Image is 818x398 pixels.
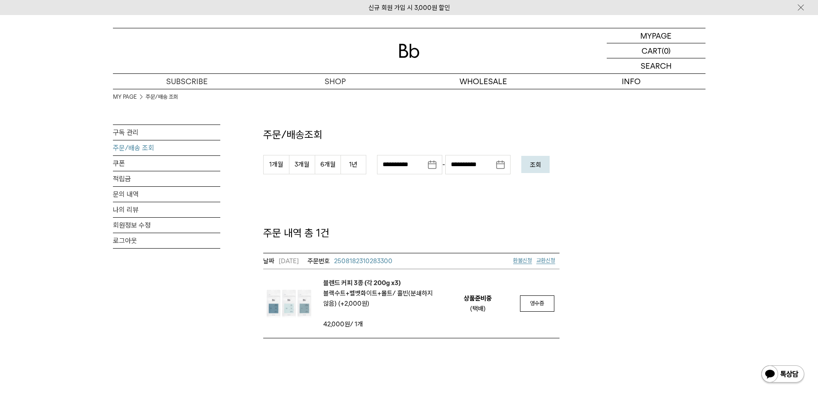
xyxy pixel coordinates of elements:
p: 주문/배송조회 [263,128,560,142]
strong: 42,000원 [323,320,350,328]
img: 블렌드 커피 3종 (각 200g x3) [263,278,315,329]
button: 1개월 [263,155,289,174]
p: INFO [557,74,705,89]
td: / 1개 [323,319,396,329]
a: 2508182310283300 [307,256,392,266]
a: 적립금 [113,171,220,186]
span: 2508182310283300 [334,257,392,265]
a: 쿠폰 [113,156,220,171]
a: 로그아웃 [113,233,220,248]
em: 조회 [530,161,541,169]
a: 나의 리뷰 [113,202,220,217]
em: 상품준비중 [464,293,492,304]
img: 카카오톡 채널 1:1 채팅 버튼 [760,365,805,385]
p: MYPAGE [640,28,672,43]
img: 로고 [399,44,420,58]
span: 교환신청 [536,257,555,264]
div: - [377,155,511,174]
a: 주문/배송 조회 [113,140,220,155]
a: CART (0) [607,43,705,58]
a: MYPAGE [607,28,705,43]
a: 신규 회원 가입 시 3,000원 할인 [368,4,450,12]
p: SEARCH [641,58,672,73]
span: 영수증 [530,300,544,307]
a: 회원정보 수정 [113,218,220,233]
a: 환불신청 [513,257,532,264]
span: 환불신청 [513,257,532,264]
em: [DATE] [263,256,299,266]
a: 주문/배송 조회 [146,93,178,101]
div: (택배) [470,304,486,314]
p: CART [642,43,662,58]
a: 문의 내역 [113,187,220,202]
button: 조회 [521,156,550,173]
p: WHOLESALE [409,74,557,89]
span: 블랙수트+벨벳화이트+몰트 [323,289,395,297]
p: (0) [662,43,671,58]
button: 1년 [341,155,366,174]
button: 6개월 [315,155,341,174]
p: 주문 내역 총 1건 [263,226,560,240]
a: 교환신청 [536,257,555,264]
a: 영수증 [520,295,554,312]
button: 3개월 [289,155,315,174]
a: 구독 관리 [113,125,220,140]
a: MY PAGE [113,93,137,101]
a: SHOP [261,74,409,89]
a: SUBSCRIBE [113,74,261,89]
a: 블렌드 커피 3종 (각 200g x3) [323,278,441,288]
